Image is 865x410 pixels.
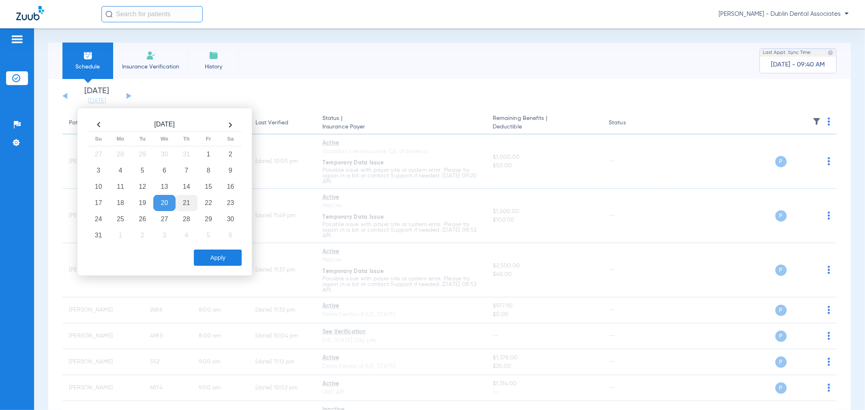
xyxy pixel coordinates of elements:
th: Status | [316,112,486,135]
p: Possible issue with payer site or system error. Please try again in a bit or contact Support if n... [322,167,480,184]
span: 4985 [150,333,163,339]
span: P [775,156,787,167]
th: [DATE] [109,118,219,132]
td: [DATE] 10:04 PM [249,323,316,349]
span: $977.90 [493,302,596,310]
td: -- [602,375,657,401]
span: P [775,357,787,368]
td: [DATE] 10:02 PM [249,375,316,401]
img: Search Icon [105,11,113,18]
div: Active [322,248,480,256]
div: Delta Dental of [US_STATE] [322,362,480,371]
img: History [209,51,219,60]
td: -- [602,135,657,189]
span: Temporary Data Issue [322,160,384,166]
p: Possible issue with payer site or system error. Please try again in a bit or contact Support if n... [322,276,480,293]
div: Patient Name [69,119,105,127]
div: Patient Name [69,119,137,127]
td: 8:00 AM [192,323,249,349]
span: History [194,63,233,71]
img: last sync help info [828,50,833,56]
td: -- [602,349,657,375]
div: Active [322,354,480,362]
td: [DATE] 10:05 PM [249,135,316,189]
div: [US_STATE] City Life [322,336,480,345]
span: 2686 [150,307,162,313]
td: [PERSON_NAME] [62,323,144,349]
img: group-dot-blue.svg [828,266,830,274]
td: -- [602,297,657,323]
img: group-dot-blue.svg [828,306,830,314]
p: Possible issue with payer site or system error. Please try again in a bit or contact Support if n... [322,222,480,239]
img: group-dot-blue.svg [828,332,830,340]
span: $1,378.00 [493,354,596,362]
span: P [775,210,787,222]
span: Insurance Payer [322,123,480,131]
td: [PERSON_NAME] [62,297,144,323]
img: group-dot-blue.svg [828,211,830,220]
td: -- [602,189,657,243]
td: [DATE] 11:12 PM [249,349,316,375]
td: 9:00 AM [192,349,249,375]
td: [DATE] 11:49 PM [249,189,316,243]
img: hamburger-icon [11,34,24,44]
span: $2,500.00 [493,262,596,270]
div: MetLife [322,256,480,265]
span: -- [493,333,499,339]
img: group-dot-blue.svg [828,157,830,165]
button: Apply [194,250,242,266]
div: Active [322,193,480,202]
span: [PERSON_NAME] - Dublin Dental Associates [719,10,849,18]
span: $1,500.00 [493,207,596,216]
span: Schedule [69,63,107,71]
td: 8:00 AM [192,297,249,323]
span: Last Appt. Sync Time: [763,49,811,57]
span: P [775,265,787,276]
div: UHC API [322,388,480,397]
td: -- [602,243,657,297]
td: [PERSON_NAME] [62,375,144,401]
span: Insurance Verification [119,63,182,71]
span: P [775,331,787,342]
span: $40.00 [493,270,596,279]
div: Last Verified [255,119,309,127]
img: filter.svg [813,117,821,126]
iframe: Chat Widget [824,371,865,410]
div: Delta Dental of [US_STATE] [322,310,480,319]
img: group-dot-blue.svg [828,117,830,126]
span: P [775,305,787,316]
span: P [775,382,787,394]
div: MetLife [322,202,480,210]
td: [DATE] 11:37 PM [249,243,316,297]
img: Zuub Logo [16,6,44,20]
div: Active [322,302,480,310]
span: $25.00 [493,362,596,371]
span: [DATE] - 09:40 AM [771,61,825,69]
span: $100.00 [493,216,596,224]
td: [PERSON_NAME] [62,349,144,375]
th: Remaining Benefits | [486,112,602,135]
span: $1,314.00 [493,380,596,388]
span: Deductible [493,123,596,131]
img: Schedule [83,51,93,60]
input: Search for patients [101,6,203,22]
div: See Verification [322,328,480,336]
span: -- [493,388,596,397]
span: Temporary Data Issue [322,269,384,274]
div: Active [322,380,480,388]
span: $1,000.00 [493,153,596,162]
th: Status [602,112,657,135]
li: [DATE] [73,87,121,105]
td: -- [602,323,657,349]
div: Last Verified [255,119,288,127]
a: [DATE] [73,97,121,105]
div: Active [322,139,480,147]
span: Temporary Data Issue [322,214,384,220]
span: 6874 [150,385,163,391]
div: Guardian Life Insurance Co. of America [322,147,480,156]
img: group-dot-blue.svg [828,358,830,366]
span: $50.00 [493,162,596,170]
span: $0.00 [493,310,596,319]
td: [DATE] 11:32 PM [249,297,316,323]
